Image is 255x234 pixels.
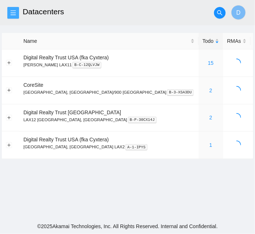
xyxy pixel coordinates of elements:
[7,7,19,19] button: menu
[8,10,19,16] span: menu
[231,5,246,20] button: D
[208,60,214,66] a: 15
[23,116,195,123] p: LAX12 [GEOGRAPHIC_DATA], [GEOGRAPHIC_DATA]
[6,88,12,93] button: Expand row
[232,141,241,149] span: loading
[23,109,121,115] span: Digital Realty Trust [GEOGRAPHIC_DATA]
[23,55,109,60] span: Digital Realty Trust USA (fka Cyxtera)
[232,59,241,67] span: loading
[125,144,147,151] kbd: A-1-IPYS
[236,8,241,17] span: D
[232,113,241,122] span: loading
[6,115,12,120] button: Expand row
[209,88,212,93] a: 2
[209,142,212,148] a: 1
[23,144,195,150] p: [GEOGRAPHIC_DATA], [GEOGRAPHIC_DATA] LAX2
[167,89,194,96] kbd: B-3-XSA3DU
[72,62,101,68] kbd: B-C-12QLVJW
[23,89,195,96] p: [GEOGRAPHIC_DATA], [GEOGRAPHIC_DATA]/900 [GEOGRAPHIC_DATA]
[23,82,43,88] span: CoreSite
[23,137,109,142] span: Digital Realty Trust USA (fka Cyxtera)
[209,115,212,120] a: 2
[232,86,241,95] span: loading
[23,62,195,68] p: [PERSON_NAME] LAX11
[6,142,12,148] button: Expand row
[214,7,226,19] button: search
[6,60,12,66] button: Expand row
[214,10,225,16] span: search
[128,117,157,123] kbd: B-P-30CX14J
